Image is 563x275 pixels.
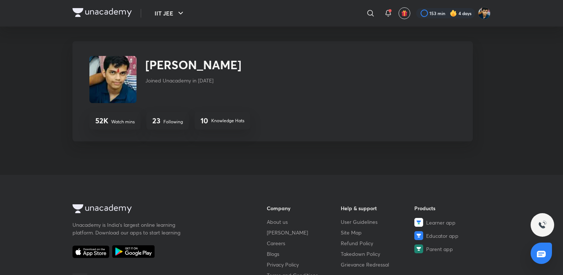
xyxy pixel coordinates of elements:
[150,6,190,21] button: IIT JEE
[72,221,183,236] p: Unacademy is India’s largest online learning platform. Download our apps to start learning
[426,232,458,240] span: Educator app
[72,8,132,19] a: Company Logo
[426,219,456,226] span: Learner app
[414,231,423,240] img: Educator app
[201,116,208,125] h4: 10
[145,56,241,74] h2: [PERSON_NAME]
[399,7,410,19] button: avatar
[267,204,341,212] h6: Company
[111,119,135,125] p: Watch mins
[538,221,547,229] img: ttu
[267,218,341,226] a: About us
[72,204,243,215] a: Company Logo
[267,239,341,247] a: Careers
[267,261,341,268] a: Privacy Policy
[341,250,415,258] a: Takedown Policy
[450,10,457,17] img: streak
[401,10,408,17] img: avatar
[211,117,244,124] p: Knowledge Hats
[95,116,108,125] h4: 52K
[341,218,415,226] a: User Guidelines
[72,8,132,17] img: Company Logo
[414,204,488,212] h6: Products
[152,116,160,125] h4: 23
[478,7,491,20] img: SHREYANSH GUPTA
[163,119,183,125] p: Following
[267,250,341,258] a: Blogs
[414,218,423,227] img: Learner app
[414,244,488,253] a: Parent app
[89,56,137,103] img: Avatar
[341,261,415,268] a: Grievance Redressal
[267,239,285,247] span: Careers
[72,204,132,213] img: Company Logo
[414,218,488,227] a: Learner app
[414,231,488,240] a: Educator app
[414,244,423,253] img: Parent app
[145,77,241,84] p: Joined Unacademy in [DATE]
[341,229,415,236] a: Site Map
[341,239,415,247] a: Refund Policy
[267,229,341,236] a: [PERSON_NAME]
[341,204,415,212] h6: Help & support
[426,245,453,253] span: Parent app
